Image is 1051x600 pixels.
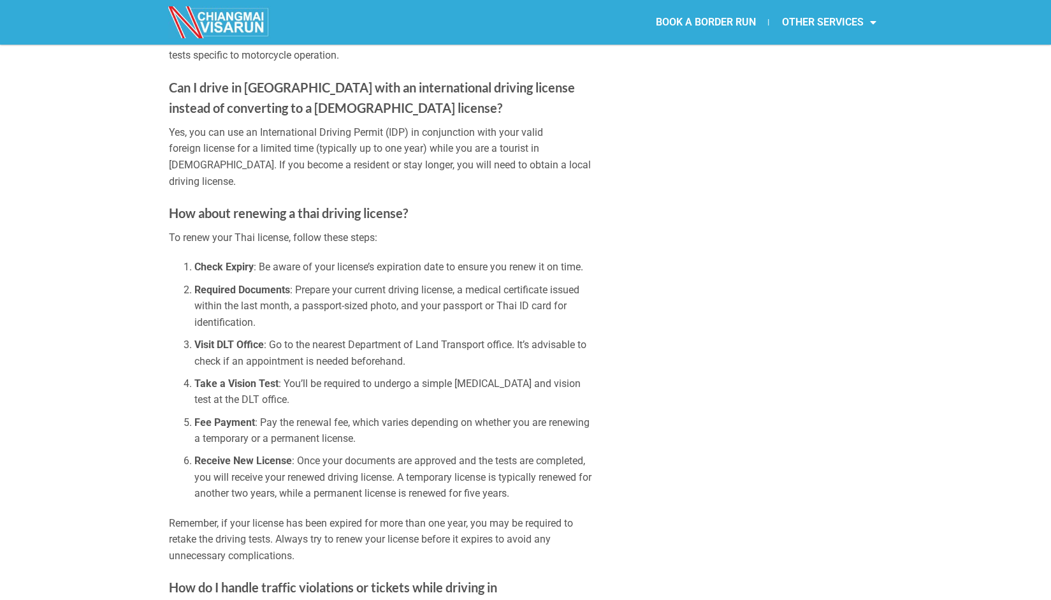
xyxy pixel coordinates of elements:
[194,455,292,467] strong: Receive New License
[169,515,592,564] p: Remember, if your license has been expired for more than one year, you may be required to retake ...
[642,8,768,37] a: BOOK A BORDER RUN
[194,282,592,331] li: : Prepare your current driving license, a medical certificate issued within the last month, a pas...
[525,8,888,37] nav: Menu
[169,230,592,246] p: To renew your Thai license, follow these steps:
[194,284,290,296] strong: Required Documents
[194,376,592,408] li: : You’ll be required to undergo a simple [MEDICAL_DATA] and vision test at the DLT office.
[194,453,592,502] li: : Once your documents are approved and the tests are completed, you will receive your renewed dri...
[194,261,254,273] strong: Check Expiry
[194,259,592,275] li: : Be aware of your license’s expiration date to ensure you renew it on time.
[194,414,592,447] li: : Pay the renewal fee, which varies depending on whether you are renewing a temporary or a perman...
[194,377,279,390] strong: Take a Vision Test
[194,337,592,369] li: : Go to the nearest Department of Land Transport office. It’s advisable to check if an appointmen...
[194,339,264,351] strong: Visit DLT Office
[169,205,408,221] strong: How about renewing a thai driving license?
[769,8,888,37] a: OTHER SERVICES
[169,124,592,189] p: Yes, you can use an International Driving Permit (IDP) in conjunction with your valid foreign lic...
[169,80,575,115] strong: Can I drive in [GEOGRAPHIC_DATA] with an international driving license instead of converting to a...
[194,416,255,428] strong: Fee Payment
